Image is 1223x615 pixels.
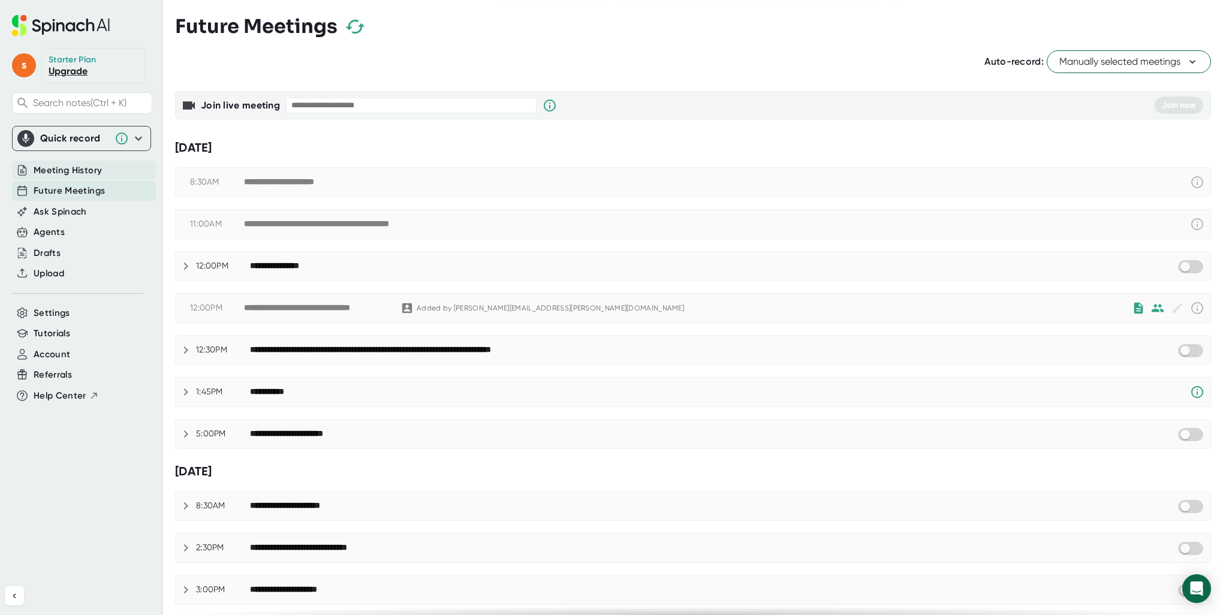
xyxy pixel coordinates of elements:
button: Manually selected meetings [1047,50,1211,73]
div: 5:00PM [196,429,250,439]
div: Starter Plan [49,55,97,65]
div: [DATE] [175,140,1211,155]
svg: This event has already passed [1190,301,1204,315]
button: Collapse sidebar [5,586,24,605]
div: Open Intercom Messenger [1182,574,1211,603]
button: Meeting History [34,164,102,177]
div: 12:00PM [190,303,244,313]
span: Manually selected meetings [1059,55,1198,69]
div: 3:00PM [196,584,250,595]
b: Join live meeting [201,100,280,111]
div: Quick record [17,126,146,150]
div: 8:30AM [190,177,244,188]
button: Upload [34,267,64,281]
button: Tutorials [34,327,70,340]
svg: This event has already passed [1190,175,1204,189]
span: Help Center [34,389,86,403]
div: 11:00AM [190,219,244,230]
div: [DATE] [175,464,1211,479]
div: Quick record [40,132,109,144]
button: Settings [34,306,70,320]
button: Drafts [34,246,61,260]
div: 1:45PM [196,387,250,397]
div: 12:00PM [196,261,250,272]
span: Auto-record: [984,56,1044,67]
div: Added by [PERSON_NAME][EMAIL_ADDRESS][PERSON_NAME][DOMAIN_NAME] [417,304,684,313]
button: Account [34,348,70,361]
button: Agents [34,225,65,239]
button: Ask Spinach [34,205,87,219]
div: 8:30AM [196,501,250,511]
span: Search notes (Ctrl + K) [33,97,149,108]
span: Join now [1162,100,1196,110]
svg: Spinach requires a video conference link. [1190,385,1204,399]
svg: This event has already passed [1190,217,1204,231]
button: Future Meetings [34,184,105,198]
h3: Future Meetings [175,15,338,38]
div: 12:30PM [196,345,250,355]
button: Help Center [34,389,99,403]
div: 2:30PM [196,542,250,553]
button: Referrals [34,368,72,382]
span: s [12,53,36,77]
a: Upgrade [49,65,88,77]
button: Join now [1155,97,1203,114]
